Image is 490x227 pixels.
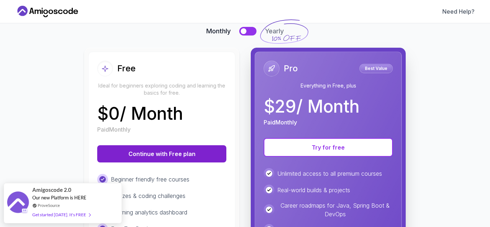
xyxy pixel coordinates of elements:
[206,26,231,36] span: Monthly
[38,202,60,208] a: ProveSource
[264,98,359,115] p: $ 29 / Month
[32,211,90,219] div: Get started [DATE]. It's FREE
[277,201,393,218] p: Career roadmaps for Java, Spring Boot & DevOps
[97,145,226,162] button: Continue with Free plan
[7,191,29,215] img: provesource social proof notification image
[117,63,136,74] h2: Free
[277,169,382,178] p: Unlimited access to all premium courses
[111,175,189,184] p: Beginner friendly free courses
[264,138,393,157] button: Try for free
[97,82,226,96] p: Ideal for beginners exploring coding and learning the basics for free.
[442,7,475,16] a: Need Help?
[284,63,298,74] h2: Pro
[264,82,393,89] p: Everything in Free, plus
[264,118,297,127] p: Paid Monthly
[111,191,185,200] p: Quizzes & coding challenges
[277,186,350,194] p: Real-world builds & projects
[32,195,86,200] span: Our new Platform is HERE
[97,105,183,122] p: $ 0 / Month
[32,186,71,194] span: Amigoscode 2.0
[97,125,131,134] p: Paid Monthly
[361,65,392,72] p: Best Value
[111,208,187,217] p: Learning analytics dashboard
